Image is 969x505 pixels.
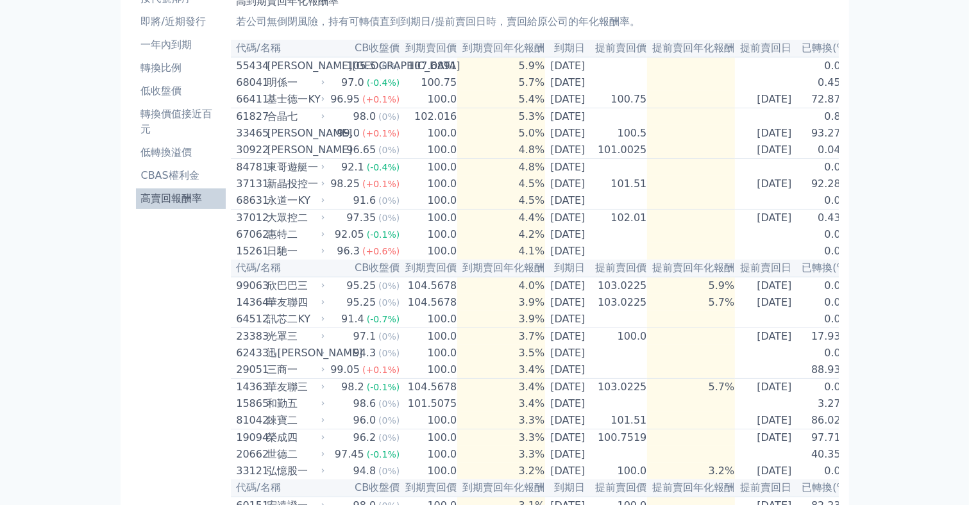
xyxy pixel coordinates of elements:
td: 3.2% [457,463,545,479]
li: 轉換價值接近百元 [136,106,226,137]
td: 102.016 [400,108,457,126]
div: 37131 [236,176,264,192]
td: 4.4% [457,210,545,227]
th: 已轉換(%) [796,479,851,497]
td: [DATE] [545,345,590,361]
td: [DATE] [545,277,590,294]
a: 一年內到期 [136,35,226,55]
td: 3.9% [457,294,545,311]
div: 98.0 [351,109,379,124]
span: (-0.7%) [367,314,400,324]
td: 88.93% [796,361,851,379]
div: 91.6 [351,193,379,208]
td: 3.3% [457,446,545,463]
td: [DATE] [545,328,590,345]
td: 100.0 [400,91,457,108]
div: 96.0 [351,413,379,428]
div: 新晶投控一 [267,176,322,192]
td: 0.04% [796,142,851,159]
td: 0.0% [796,243,851,260]
td: [DATE] [735,294,796,311]
span: (0%) [378,348,400,358]
td: 3.4% [457,361,545,379]
td: 100.0 [400,446,457,463]
span: (+0.6%) [362,246,400,256]
div: 大眾控二 [267,210,322,226]
td: [DATE] [545,210,590,227]
div: 弘憶股一 [267,463,322,479]
div: 98.6 [351,396,379,411]
td: 100.0 [590,463,647,479]
td: [DATE] [735,176,796,192]
div: 96.2 [351,430,379,445]
td: 107.6891 [400,57,457,74]
td: 103.0225 [590,277,647,294]
td: [DATE] [545,192,590,210]
div: 錸寶二 [267,413,322,428]
div: 三商一 [267,362,322,377]
td: 97.71% [796,429,851,447]
td: 100.0 [590,328,647,345]
a: 轉換價值接近百元 [136,104,226,140]
div: 明係一 [267,75,322,90]
div: 33121 [236,463,264,479]
td: 4.8% [457,159,545,176]
td: 0.0% [796,379,851,396]
th: 提前賣回日 [735,40,796,57]
div: 29051 [236,362,264,377]
td: 92.28% [796,176,851,192]
a: 轉換比例 [136,58,226,78]
div: 105.5 [344,58,378,74]
div: 94.3 [351,345,379,361]
td: 3.4% [457,379,545,396]
div: 94.8 [351,463,379,479]
div: 14363 [236,379,264,395]
td: [DATE] [545,125,590,142]
div: 合晶七 [267,109,322,124]
div: [PERSON_NAME] [267,126,322,141]
td: 17.93% [796,328,851,345]
td: 4.8% [457,142,545,159]
td: 0.0% [796,57,851,74]
td: 100.0 [400,243,457,260]
td: 72.87% [796,91,851,108]
th: 提前賣回價 [590,479,647,497]
div: 欣巴巴三 [267,278,322,294]
div: 66411 [236,92,264,107]
span: (0%) [378,399,400,409]
th: 到期賣回年化報酬 [457,260,545,277]
th: 代碼/名稱 [231,40,327,57]
div: 99.0 [334,126,362,141]
td: [DATE] [545,395,590,412]
div: 99.05 [328,362,362,377]
div: 基士德一KY [267,92,322,107]
li: 低收盤價 [136,83,226,99]
td: [DATE] [545,142,590,159]
div: [PERSON_NAME] [267,142,322,158]
div: [PERSON_NAME][GEOGRAPHIC_DATA] [267,58,322,74]
td: 0.8% [796,108,851,126]
td: [DATE] [545,412,590,429]
div: 華友聯四 [267,295,322,310]
th: CB收盤價 [327,260,400,277]
div: 東哥遊艇一 [267,160,322,175]
td: 5.0% [457,125,545,142]
td: 100.0 [400,176,457,192]
span: (-0.4%) [367,78,400,88]
div: 訊芯二KY [267,311,322,327]
td: 0.43% [796,210,851,227]
th: 提前賣回年化報酬 [647,260,735,277]
div: 62433 [236,345,264,361]
td: 3.4% [457,395,545,412]
span: (-0.4%) [367,162,400,172]
span: (+0.1%) [362,365,400,375]
th: 到期賣回價 [400,260,457,277]
td: 40.35% [796,446,851,463]
span: (-0.1%) [367,382,400,392]
td: [DATE] [545,57,590,74]
div: 華友聯三 [267,379,322,395]
th: 到期賣回年化報酬 [457,40,545,57]
div: 33465 [236,126,264,141]
div: 84781 [236,160,264,175]
td: 3.27% [796,395,851,412]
